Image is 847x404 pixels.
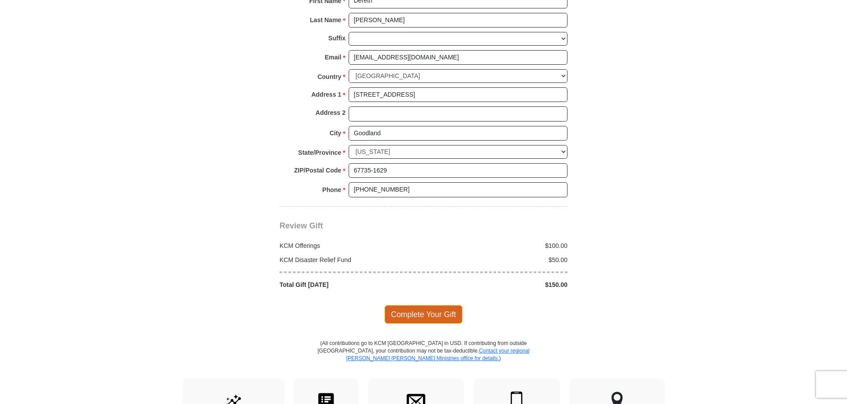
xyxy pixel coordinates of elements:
div: $50.00 [423,255,572,264]
span: Complete Your Gift [385,305,463,324]
strong: Address 1 [311,88,342,101]
div: Total Gift [DATE] [275,280,424,289]
strong: City [330,127,341,139]
div: KCM Disaster Relief Fund [275,255,424,264]
strong: State/Province [298,146,341,159]
strong: Country [318,71,342,83]
span: Review Gift [280,221,323,230]
div: KCM Offerings [275,241,424,250]
strong: Phone [322,184,342,196]
div: $150.00 [423,280,572,289]
strong: Email [325,51,341,63]
strong: Last Name [310,14,342,26]
strong: Suffix [328,32,346,44]
p: (All contributions go to KCM [GEOGRAPHIC_DATA] in USD. If contributing from outside [GEOGRAPHIC_D... [317,340,530,378]
div: $100.00 [423,241,572,250]
strong: ZIP/Postal Code [294,164,342,177]
strong: Address 2 [315,106,346,119]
